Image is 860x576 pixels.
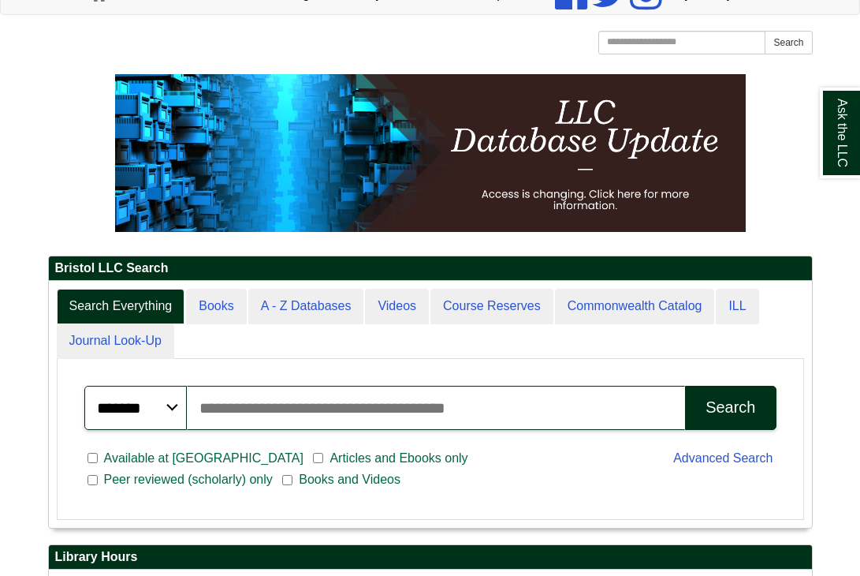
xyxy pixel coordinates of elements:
span: Articles and Ebooks only [323,449,474,468]
h2: Library Hours [49,545,812,570]
a: Advanced Search [673,451,773,465]
span: Peer reviewed (scholarly) only [98,470,279,489]
a: Books [186,289,246,324]
span: Books and Videos [292,470,407,489]
h2: Bristol LLC Search [49,256,812,281]
div: Search [705,398,755,417]
input: Books and Videos [282,473,292,488]
button: Search [685,386,776,430]
a: ILL [716,289,758,324]
a: A - Z Databases [248,289,364,324]
a: Commonwealth Catalog [555,289,715,324]
button: Search [765,31,812,54]
input: Articles and Ebooks only [313,451,323,466]
input: Available at [GEOGRAPHIC_DATA] [87,451,98,466]
span: Available at [GEOGRAPHIC_DATA] [98,449,310,468]
a: Videos [365,289,429,324]
input: Peer reviewed (scholarly) only [87,473,98,488]
img: HTML tutorial [115,74,746,232]
a: Course Reserves [430,289,553,324]
a: Journal Look-Up [57,324,174,359]
a: Search Everything [57,289,185,324]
